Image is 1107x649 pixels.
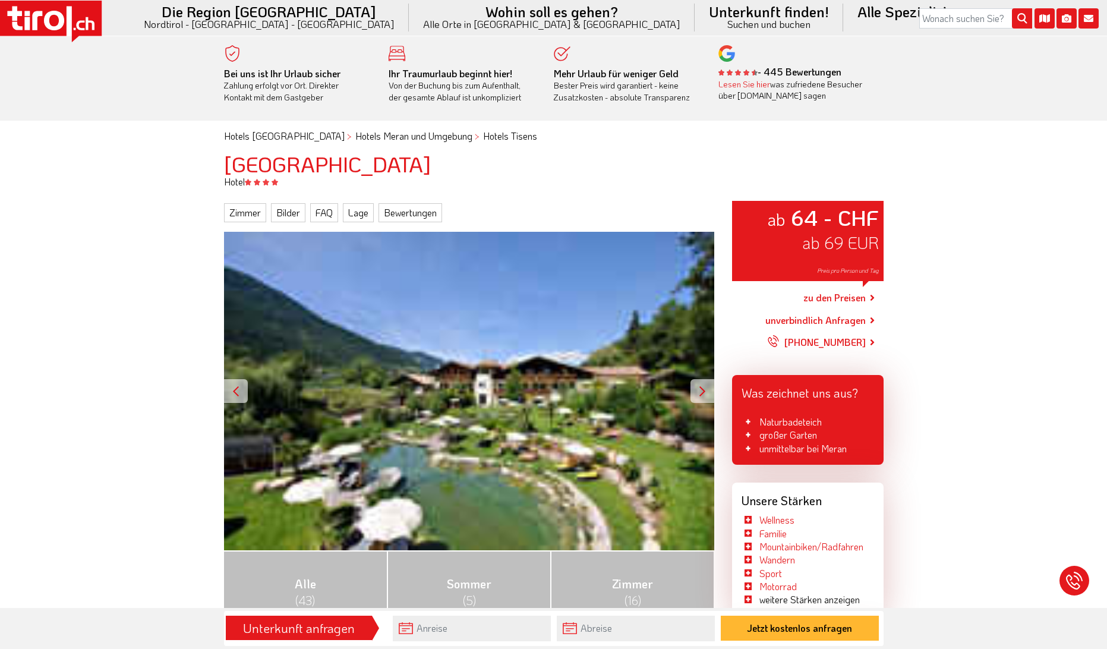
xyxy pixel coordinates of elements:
small: Nordtirol - [GEOGRAPHIC_DATA] - [GEOGRAPHIC_DATA] [144,19,395,29]
small: Alle Orte in [GEOGRAPHIC_DATA] & [GEOGRAPHIC_DATA] [423,19,680,29]
span: Zimmer [612,576,653,608]
div: Was zeichnet uns aus? [732,375,884,406]
span: Alle [295,576,316,608]
a: Lesen Sie hier [718,78,770,90]
i: Karte öffnen [1035,8,1055,29]
a: Bilder [271,203,305,222]
span: Sommer [447,576,491,608]
li: Naturbadeteich [742,415,874,429]
b: - 445 Bewertungen [718,65,841,78]
span: (43) [295,593,315,608]
img: google [718,45,735,62]
div: Von der Buchung bis zum Aufenthalt, der gesamte Ablauf ist unkompliziert [389,68,536,103]
div: Bester Preis wird garantiert - keine Zusatzkosten - absolute Transparenz [554,68,701,103]
a: Zimmer (16) [550,550,714,632]
input: Abreise [557,616,715,641]
li: weitere Stärken anzeigen [742,593,860,606]
i: Fotogalerie [1056,8,1077,29]
div: Unsere Stärken [732,483,884,513]
a: Hotels Meran und Umgebung [355,130,472,142]
a: unverbindlich Anfragen [765,313,866,327]
span: (5) [463,593,476,608]
b: Mehr Urlaub für weniger Geld [554,67,679,80]
div: Zahlung erfolgt vor Ort. Direkter Kontakt mit dem Gastgeber [224,68,371,103]
span: (16) [625,593,641,608]
small: Suchen und buchen [709,19,829,29]
a: Sommer (5) [387,550,550,632]
a: Hotels Tisens [483,130,537,142]
i: Kontakt [1078,8,1099,29]
h1: [GEOGRAPHIC_DATA] [224,152,884,176]
a: [PHONE_NUMBER] [768,327,866,357]
a: Wandern [759,553,795,566]
li: großer Garten [742,429,874,442]
a: zu den Preisen [803,283,866,313]
a: Alle (43) [224,550,387,632]
input: Anreise [393,616,551,641]
a: Hotels [GEOGRAPHIC_DATA] [224,130,345,142]
a: Familie [759,527,787,540]
a: Lage [343,203,374,222]
strong: 64 - CHF [791,203,879,231]
a: Wellness [759,513,794,526]
a: Mountainbiken/Radfahren [759,540,863,553]
button: Jetzt kostenlos anfragen [721,616,879,641]
small: ab [767,208,786,230]
div: Hotel [215,175,892,188]
span: Preis pro Person und Tag [817,267,879,275]
b: Ihr Traumurlaub beginnt hier! [389,67,512,80]
a: Sport [759,567,782,579]
div: Unterkunft anfragen [229,618,368,638]
div: was zufriedene Besucher über [DOMAIN_NAME] sagen [718,78,866,102]
a: Motorrad [759,580,797,593]
a: FAQ [310,203,338,222]
input: Wonach suchen Sie? [919,8,1032,29]
a: Zimmer [224,203,266,222]
span: ab 69 EUR [802,232,879,253]
b: Bei uns ist Ihr Urlaub sicher [224,67,340,80]
a: Bewertungen [379,203,442,222]
li: unmittelbar bei Meran [742,442,874,455]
